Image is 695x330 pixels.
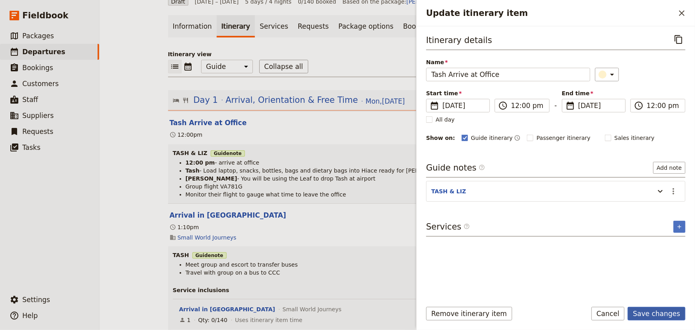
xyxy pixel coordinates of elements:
[431,187,466,195] button: TASH & LIZ
[22,128,53,136] span: Requests
[186,175,237,182] strong: [PERSON_NAME]
[464,223,470,233] span: ​
[215,159,260,166] span: - arrive at office
[398,15,439,37] a: Bookings
[186,183,243,190] span: Group flight VA781G
[334,15,398,37] a: Package options
[173,251,622,259] h3: TASH
[173,286,622,294] h3: Service inclusions
[426,162,485,174] h3: Guide notes
[200,167,452,174] span: - Load laptop, snacks, bottles, bags and dietary bags into Hiace ready for [PERSON_NAME]
[186,167,200,174] strong: Tash
[442,101,485,110] span: [DATE]
[22,296,50,304] span: Settings
[672,33,685,46] button: Copy itinerary item
[426,7,675,19] h2: Update itinerary item
[426,58,590,66] span: Name
[237,175,376,182] span: - You will be using the Leaf to drop Tash at airport
[366,96,405,106] span: Mon , [DATE]
[426,307,512,320] button: Remove itinerary item
[293,15,334,37] a: Requests
[170,118,247,128] button: Edit this itinerary item
[170,131,203,139] div: 12:00pm
[186,159,215,166] strong: 12:00 pm
[673,221,685,233] button: Add service inclusion
[22,32,54,40] span: Packages
[198,316,227,324] div: Qty: 0/140
[178,234,237,242] a: Small World Journeys
[426,134,455,142] div: Show on:
[426,68,590,81] input: Name
[628,307,685,320] button: Save changes
[578,101,621,110] span: [DATE]
[211,150,245,157] span: Guide note
[182,60,195,73] button: Calendar view
[194,94,218,106] span: Day 1
[173,94,405,106] button: Edit day information
[168,60,182,73] button: List view
[282,305,341,313] span: Small World Journeys
[566,101,575,110] span: ​
[22,143,41,151] span: Tasks
[186,261,298,268] span: Meet group and escort to transfer buses
[217,15,255,37] a: Itinerary
[479,164,485,174] span: ​
[22,96,38,104] span: Staff
[615,134,655,142] span: Sales itinerary
[170,210,286,220] button: Edit this itinerary item
[186,191,347,198] span: Monitor their flight to gauge what time to leave the office
[170,223,199,231] div: 1:10pm
[426,34,492,46] h3: Itinerary details
[595,68,619,81] button: ​
[591,307,625,320] button: Cancel
[179,305,275,313] button: Edit this service option
[168,15,217,37] a: Information
[22,312,38,320] span: Help
[498,101,508,110] span: ​
[653,162,685,174] button: Add note
[22,48,65,56] span: Departures
[22,112,54,120] span: Suppliers
[479,164,485,171] span: ​
[259,60,309,73] button: Collapse all
[471,134,513,142] span: Guide itinerary
[235,316,302,324] span: Uses itinerary item time
[514,133,521,143] button: Time shown on guide itinerary
[426,221,470,233] h3: Services
[22,80,59,88] span: Customers
[192,252,227,259] span: Guide note
[22,10,69,22] span: Fieldbook
[168,50,627,58] p: Itinerary view
[464,223,470,230] span: ​
[430,101,439,110] span: ​
[634,101,644,110] span: ​
[675,6,689,20] button: Close drawer
[225,94,358,106] span: Arrival, Orientation & Free Time
[511,101,544,110] input: ​
[599,70,617,79] div: ​
[426,89,490,97] span: Start time
[186,269,280,276] span: Travel with group on a bus to CCC
[536,134,590,142] span: Passenger itinerary
[255,15,293,37] a: Services
[667,185,680,198] button: Actions
[647,101,680,110] input: ​
[22,64,53,72] span: Bookings
[562,89,626,97] span: End time
[554,100,557,112] span: -
[173,149,622,157] h3: TASH & LIZ
[179,316,191,324] div: 1
[436,116,455,124] span: All day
